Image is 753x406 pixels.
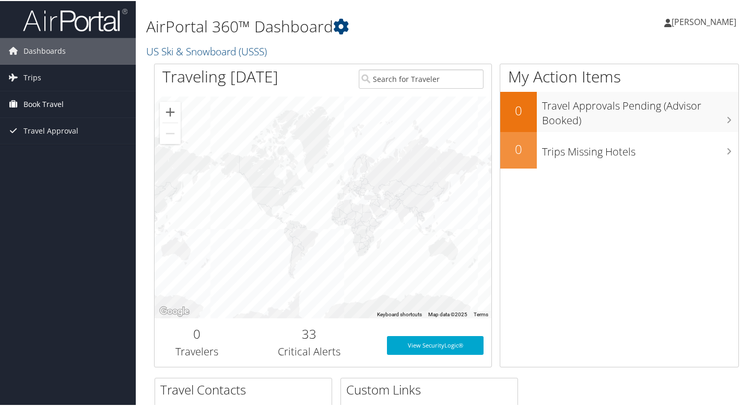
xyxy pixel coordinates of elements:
[23,90,64,116] span: Book Travel
[359,68,484,88] input: Search for Traveler
[346,380,517,398] h2: Custom Links
[246,343,371,358] h3: Critical Alerts
[160,122,181,143] button: Zoom out
[162,343,231,358] h3: Travelers
[387,335,484,354] a: View SecurityLogic®
[146,43,269,57] a: US Ski & Snowboard (USSS)
[23,37,66,63] span: Dashboards
[23,117,78,143] span: Travel Approval
[160,101,181,122] button: Zoom in
[162,324,231,342] h2: 0
[162,65,278,87] h1: Traveling [DATE]
[500,131,738,168] a: 0Trips Missing Hotels
[500,91,738,131] a: 0Travel Approvals Pending (Advisor Booked)
[157,304,192,317] img: Google
[500,139,537,157] h2: 0
[474,311,488,316] a: Terms (opens in new tab)
[664,5,747,37] a: [PERSON_NAME]
[672,15,736,27] span: [PERSON_NAME]
[542,138,738,158] h3: Trips Missing Hotels
[377,310,422,317] button: Keyboard shortcuts
[500,65,738,87] h1: My Action Items
[500,101,537,118] h2: 0
[157,304,192,317] a: Open this area in Google Maps (opens a new window)
[542,92,738,127] h3: Travel Approvals Pending (Advisor Booked)
[146,15,547,37] h1: AirPortal 360™ Dashboard
[23,64,41,90] span: Trips
[428,311,467,316] span: Map data ©2025
[246,324,371,342] h2: 33
[23,7,127,31] img: airportal-logo.png
[160,380,332,398] h2: Travel Contacts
